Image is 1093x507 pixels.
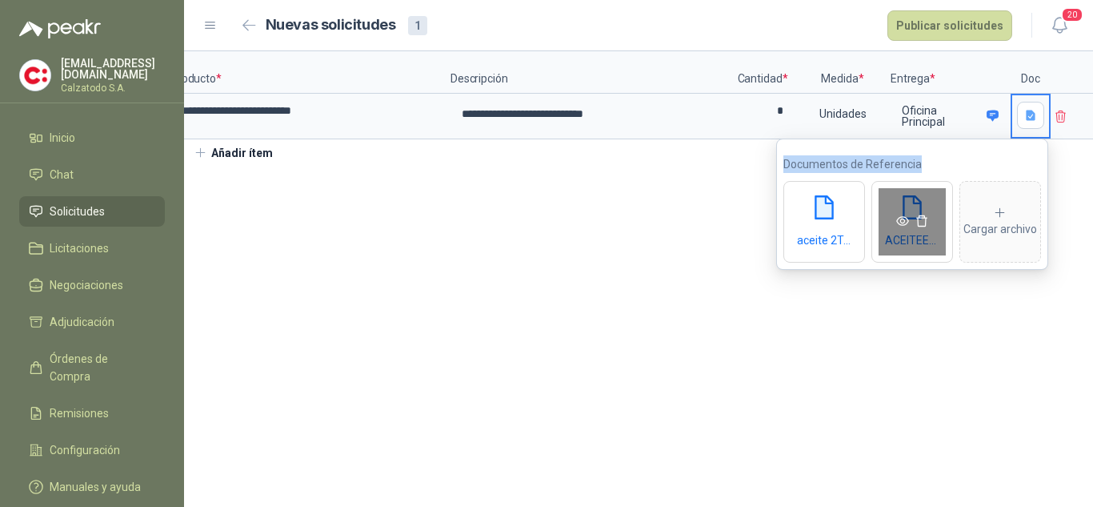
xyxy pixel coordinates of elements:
a: Órdenes de Compra [19,344,165,392]
div: Unidades [796,95,889,132]
span: Solicitudes [50,203,105,220]
button: 20 [1045,11,1074,40]
p: [EMAIL_ADDRESS][DOMAIN_NAME] [61,58,165,80]
span: Configuración [50,441,120,459]
h2: Nuevas solicitudes [266,14,396,37]
span: Chat [50,166,74,183]
img: Company Logo [20,60,50,91]
a: Adjudicación [19,307,165,337]
button: Añadir ítem [184,139,282,167]
p: Doc [1011,51,1051,94]
span: 20 [1061,7,1083,22]
span: Remisiones [50,404,109,422]
div: 1 [408,16,427,35]
span: Órdenes de Compra [50,350,150,385]
span: Negociaciones [50,276,123,294]
a: Solicitudes [19,196,165,227]
p: Oficina Principal [902,105,981,127]
p: Producto [170,51,450,94]
p: Cantidad [731,51,795,94]
a: Manuales y ayuda [19,472,165,502]
p: Documentos de Referencia [783,155,1041,173]
p: Descripción [450,51,731,94]
p: Entrega [891,51,1011,94]
a: Licitaciones [19,233,165,264]
span: Inicio [50,129,75,147]
span: Adjudicación [50,313,114,331]
button: Publicar solicitudes [887,10,1012,41]
span: Licitaciones [50,239,109,257]
a: Negociaciones [19,270,165,300]
p: Calzatodo S.A. [61,83,165,93]
div: Cargar archivo [963,206,1037,238]
span: eye [896,215,909,227]
span: Manuales y ayuda [50,478,141,496]
a: eye [893,215,912,228]
a: Configuración [19,435,165,465]
p: Medida [795,51,891,94]
a: Inicio [19,123,165,153]
a: Chat [19,159,165,190]
img: Logo peakr [19,19,101,38]
a: Remisiones [19,398,165,429]
button: delete [912,213,931,229]
span: delete [915,215,928,227]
